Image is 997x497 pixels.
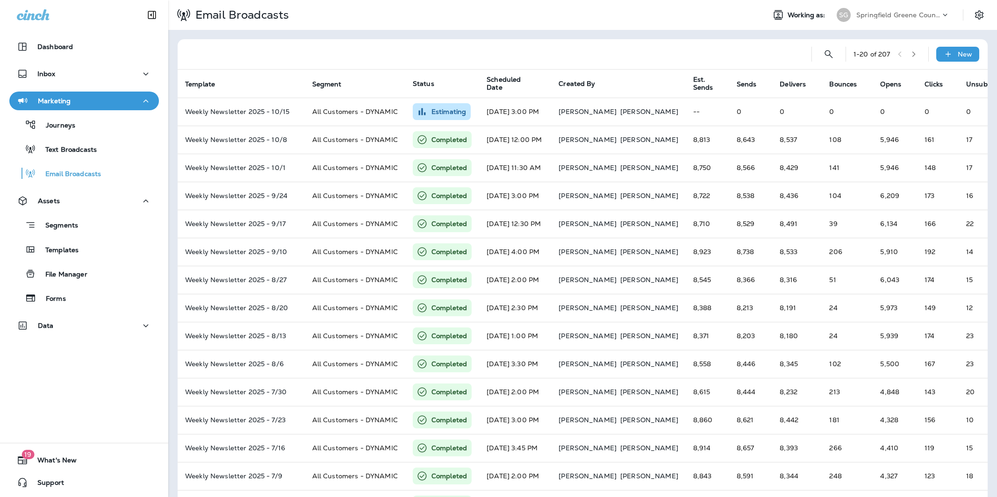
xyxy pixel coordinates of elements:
[925,304,936,312] span: Click rate:2% (Clicks/Opens)
[686,406,729,434] td: 8,860
[37,43,73,50] p: Dashboard
[880,304,897,312] span: Open rate:73% (Opens/Sends)
[620,248,678,256] p: [PERSON_NAME]
[772,266,822,294] td: 8,316
[559,304,617,312] p: [PERSON_NAME]
[487,76,547,92] span: Scheduled Date
[880,163,899,172] span: Open rate:69% (Opens/Sends)
[431,415,467,425] p: Completed
[431,443,467,453] p: Completed
[686,378,729,406] td: 8,615
[686,434,729,462] td: 8,914
[9,139,159,159] button: Text Broadcasts
[9,288,159,308] button: Forms
[822,238,873,266] td: 206
[312,388,398,396] span: All Customers - DYNAMIC
[772,154,822,182] td: 8,429
[772,294,822,322] td: 8,191
[559,79,595,88] span: Created By
[880,80,913,88] span: Opens
[559,136,617,143] p: [PERSON_NAME]
[822,378,873,406] td: 213
[431,275,467,284] p: Completed
[431,163,467,172] p: Completed
[729,98,773,126] td: 0
[880,444,898,452] span: Open rate:51% (Opens/Sends)
[686,182,729,210] td: 8,722
[737,80,769,88] span: Sends
[559,360,617,368] p: [PERSON_NAME]
[185,304,297,312] p: Weekly Newsletter 2025 - 8/20
[431,331,467,341] p: Completed
[822,462,873,490] td: 248
[686,350,729,378] td: 8,558
[38,197,60,205] p: Assets
[36,295,66,304] p: Forms
[185,360,297,368] p: Weekly Newsletter 2025 - 8/6
[729,182,773,210] td: 8,538
[312,304,398,312] span: All Customers - DYNAMIC
[925,80,943,88] span: Clicks
[729,266,773,294] td: 8,366
[431,387,467,397] p: Completed
[431,135,467,144] p: Completed
[822,322,873,350] td: 24
[312,107,398,116] span: All Customers - DYNAMIC
[36,221,78,231] p: Segments
[829,80,857,88] span: Bounces
[479,434,551,462] td: [DATE] 3:45 PM
[312,416,398,424] span: All Customers - DYNAMIC
[686,322,729,350] td: 8,371
[479,98,551,126] td: [DATE] 3:00 PM
[686,266,729,294] td: 8,545
[139,6,165,24] button: Collapse Sidebar
[559,192,617,199] p: [PERSON_NAME]
[880,248,898,256] span: Open rate:68% (Opens/Sends)
[479,294,551,322] td: [DATE] 2:30 PM
[819,45,838,64] button: Search Email Broadcasts
[185,108,297,115] p: Weekly Newsletter 2025 - 10/15
[479,266,551,294] td: [DATE] 2:00 PM
[693,76,713,92] span: Est. Sends
[620,332,678,340] p: [PERSON_NAME]
[185,444,297,452] p: Weekly Newsletter 2025 - 7/16
[431,219,467,228] p: Completed
[925,360,935,368] span: Click rate:3% (Clicks/Opens)
[971,7,988,23] button: Settings
[185,388,297,396] p: Weekly Newsletter 2025 - 7/30
[772,182,822,210] td: 8,436
[312,80,354,88] span: Segment
[312,360,398,368] span: All Customers - DYNAMIC
[620,360,678,368] p: [PERSON_NAME]
[925,276,934,284] span: Click rate:3% (Clicks/Opens)
[9,37,159,56] button: Dashboard
[479,210,551,238] td: [DATE] 12:30 PM
[479,154,551,182] td: [DATE] 11:30 AM
[312,472,398,480] span: All Customers - DYNAMIC
[729,350,773,378] td: 8,446
[479,126,551,154] td: [DATE] 12:00 PM
[822,210,873,238] td: 39
[9,115,159,135] button: Journeys
[185,332,297,340] p: Weekly Newsletter 2025 - 8/13
[559,248,617,256] p: [PERSON_NAME]
[729,238,773,266] td: 8,738
[431,191,467,200] p: Completed
[686,154,729,182] td: 8,750
[822,98,873,126] td: 0
[772,322,822,350] td: 8,180
[9,64,159,83] button: Inbox
[620,444,678,452] p: [PERSON_NAME]
[9,192,159,210] button: Assets
[729,294,773,322] td: 8,213
[9,473,159,492] button: Support
[185,80,227,88] span: Template
[880,80,901,88] span: Opens
[620,416,678,424] p: [PERSON_NAME]
[737,80,757,88] span: Sends
[729,462,773,490] td: 8,591
[620,388,678,396] p: [PERSON_NAME]
[925,416,935,424] span: Click rate:4% (Clicks/Opens)
[312,135,398,144] span: All Customers - DYNAMIC
[559,164,617,171] p: [PERSON_NAME]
